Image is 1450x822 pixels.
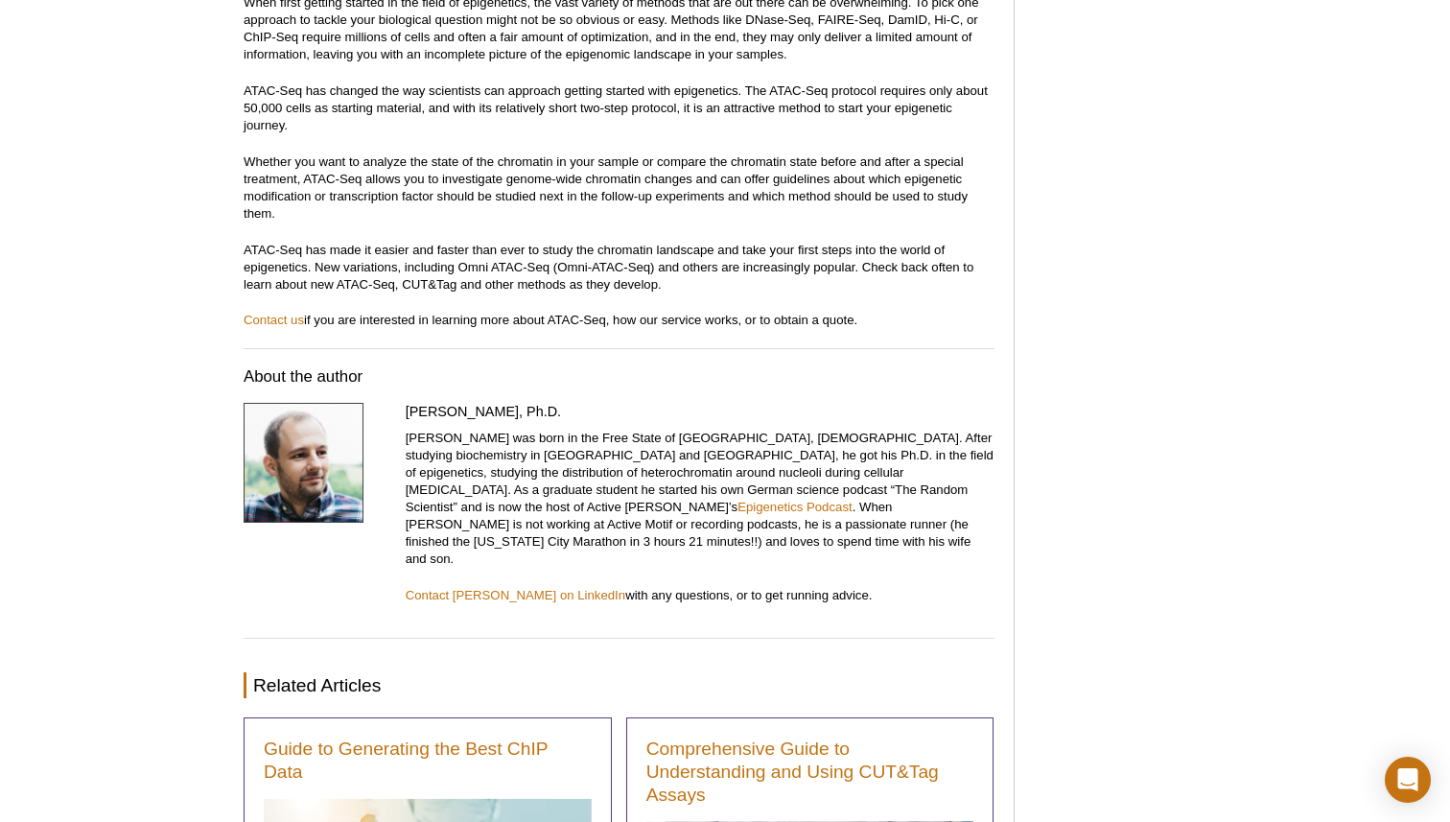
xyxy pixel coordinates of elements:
p: if you are interested in learning more about ATAC-Seq, how our service works, or to obtain a quote. [244,312,994,329]
h2: Related Articles [244,672,994,698]
img: Stefan Dillinger [244,403,363,523]
p: [PERSON_NAME] was born in the Free State of [GEOGRAPHIC_DATA], [DEMOGRAPHIC_DATA]. After studying... [406,430,995,568]
p: Whether you want to analyze the state of the chromatin in your sample or compare the chromatin st... [244,153,994,223]
div: Open Intercom Messenger [1385,757,1431,803]
p: ATAC-Seq has made it easier and faster than ever to study the chromatin landscape and take your f... [244,242,994,294]
p: ATAC-Seq has changed the way scientists can approach getting started with epigenetics. The ATAC-S... [244,82,994,134]
h3: About the author [244,365,994,388]
h4: [PERSON_NAME], Ph.D. [406,403,995,420]
a: Contact us [244,313,304,327]
a: Comprehensive Guide to Understanding and Using CUT&Tag Assays [646,738,974,807]
a: Epigenetics Podcast [737,500,853,514]
p: with any questions, or to get running advice. [406,587,995,604]
a: Contact [PERSON_NAME] on LinkedIn [406,588,625,602]
a: Guide to Generating the Best ChIP Data [264,738,592,784]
